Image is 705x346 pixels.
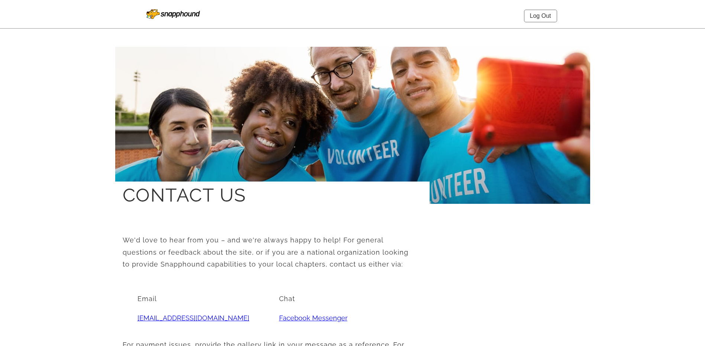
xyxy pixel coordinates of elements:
[146,9,200,19] img: Snapphound Logo
[115,182,368,205] h1: Contact Us
[138,314,249,322] a: [EMAIL_ADDRESS][DOMAIN_NAME]
[279,314,347,322] a: Facebook Messenger
[115,47,590,204] img: support-header.faaa2578.jpg
[524,10,557,22] a: Log Out
[123,234,437,278] p: We'd love to hear from you – and we're always happy to help! For general questions or feedback ab...
[138,293,212,312] p: Email
[279,293,347,312] p: Chat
